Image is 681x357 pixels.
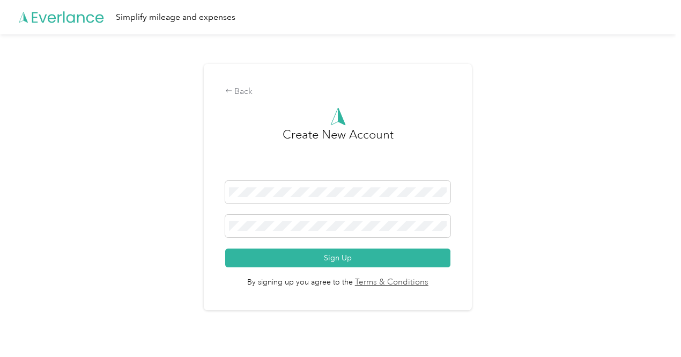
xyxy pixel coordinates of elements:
[225,249,450,267] button: Sign Up
[353,276,428,289] a: Terms & Conditions
[225,85,450,98] div: Back
[283,126,394,181] h3: Create New Account
[116,11,235,24] div: Simplify mileage and expenses
[225,267,450,289] span: By signing up you agree to the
